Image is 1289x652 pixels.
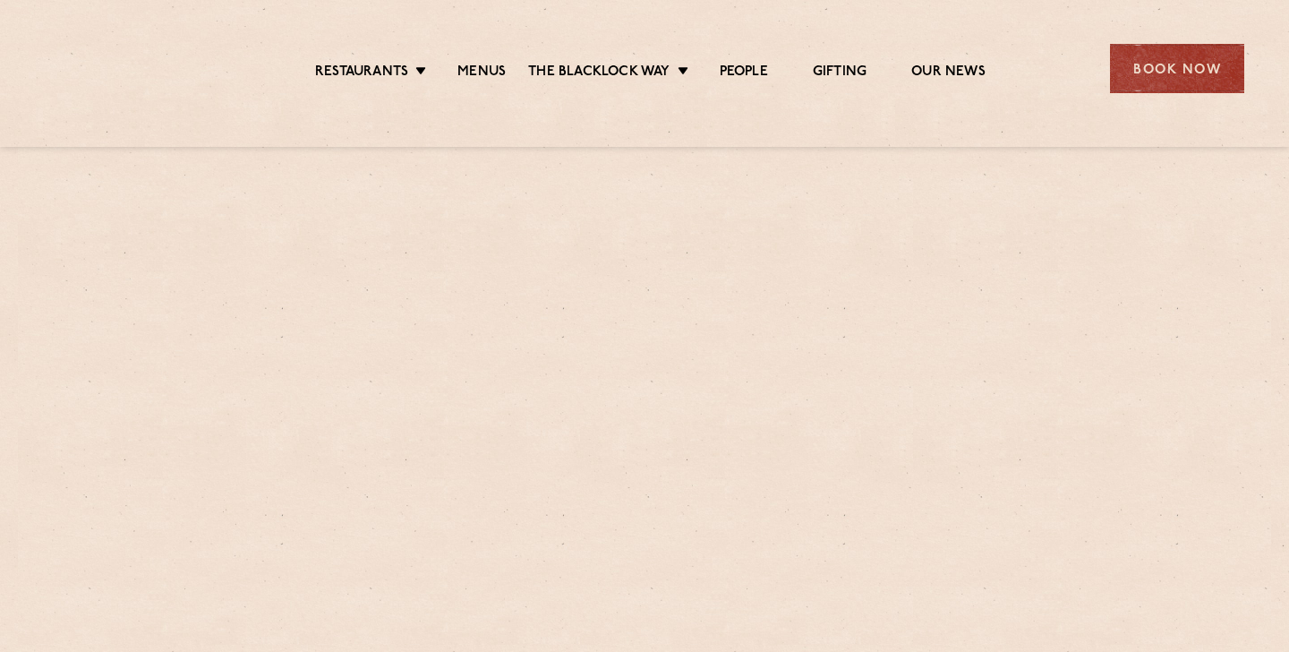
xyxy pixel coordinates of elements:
[813,64,866,83] a: Gifting
[911,64,986,83] a: Our News
[457,64,506,83] a: Menus
[45,17,200,120] img: svg%3E
[528,64,670,83] a: The Blacklock Way
[1110,44,1244,93] div: Book Now
[315,64,408,83] a: Restaurants
[720,64,768,83] a: People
